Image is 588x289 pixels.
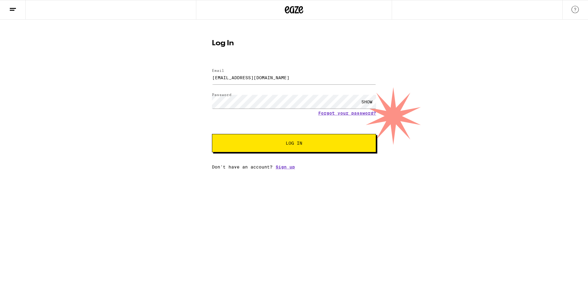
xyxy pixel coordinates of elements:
button: Log In [212,134,376,152]
span: Hi. Need any help? [4,4,44,9]
div: SHOW [358,95,376,109]
label: Email [212,69,224,72]
a: Forgot your password? [318,111,376,116]
span: Log In [286,141,302,145]
label: Password [212,93,232,97]
div: Don't have an account? [212,165,376,169]
a: Sign up [276,165,295,169]
h1: Log In [212,40,376,47]
input: Email [212,71,376,84]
